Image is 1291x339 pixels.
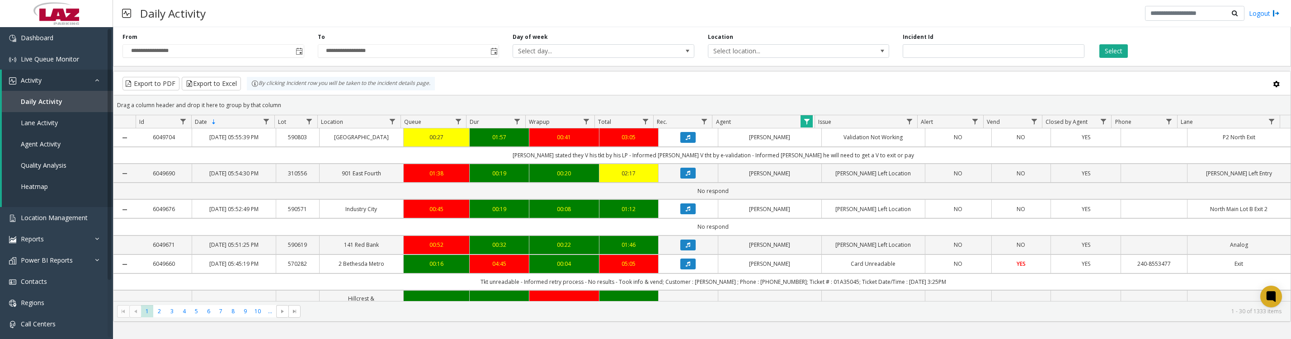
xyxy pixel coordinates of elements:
[404,118,421,126] span: Queue
[9,257,16,264] img: 'icon'
[1028,115,1040,127] a: Vend Filter Menu
[409,133,464,141] div: 00:27
[409,240,464,249] div: 00:52
[198,205,270,213] a: [DATE] 05:52:49 PM
[282,169,314,178] a: 310556
[21,277,47,286] span: Contacts
[997,205,1046,213] a: NO
[21,33,53,42] span: Dashboard
[931,205,986,213] a: NO
[260,115,272,127] a: Date Filter Menu
[801,115,813,127] a: Agent Filter Menu
[9,56,16,63] img: 'icon'
[470,118,479,126] span: Dur
[452,115,464,127] a: Queue Filter Menu
[215,305,227,317] span: Page 7
[136,218,1291,235] td: No respond
[724,205,816,213] a: [PERSON_NAME]
[475,240,523,249] a: 00:32
[818,118,831,126] span: Issue
[475,259,523,268] div: 04:45
[21,140,61,148] span: Agent Activity
[141,205,187,213] a: 6049676
[1056,205,1115,213] a: YES
[827,240,919,249] a: [PERSON_NAME] Left Location
[724,133,816,141] a: [PERSON_NAME]
[997,259,1046,268] a: YES
[177,115,189,127] a: Id Filter Menu
[903,33,933,41] label: Incident Id
[1082,133,1090,141] span: YES
[409,169,464,178] a: 01:38
[282,205,314,213] a: 590571
[136,147,1291,164] td: [PERSON_NAME] stated they V his tkt by his LP - Informed [PERSON_NAME] V tht by e-validation - In...
[136,273,1291,290] td: Tkt unreadable - Informed retry process - No results - Took info & vend; Customer : [PERSON_NAME]...
[239,305,251,317] span: Page 9
[21,118,58,127] span: Lane Activity
[827,133,919,141] a: Validation Not Working
[1056,240,1115,249] a: YES
[535,133,594,141] div: 00:41
[535,240,594,249] a: 00:22
[178,305,190,317] span: Page 4
[318,33,325,41] label: To
[182,77,241,90] button: Export to Excel
[475,169,523,178] a: 00:19
[9,35,16,42] img: 'icon'
[9,236,16,243] img: 'icon'
[21,76,42,85] span: Activity
[251,80,259,87] img: infoIcon.svg
[513,45,658,57] span: Select day...
[598,118,611,126] span: Total
[708,33,733,41] label: Location
[1017,205,1025,213] span: NO
[724,259,816,268] a: [PERSON_NAME]
[1249,9,1280,18] a: Logout
[639,115,651,127] a: Total Filter Menu
[210,118,217,126] span: Sortable
[2,70,113,91] a: Activity
[1017,260,1026,268] span: YES
[475,205,523,213] a: 00:19
[1017,241,1025,249] span: NO
[529,118,550,126] span: Wrapup
[264,305,276,317] span: Page 11
[409,259,464,268] a: 00:16
[198,133,270,141] a: [DATE] 05:55:39 PM
[997,240,1046,249] a: NO
[321,118,343,126] span: Location
[1082,241,1090,249] span: YES
[113,97,1291,113] div: Drag a column header and drop it here to group by that column
[247,77,435,90] div: By clicking Incident row you will be taken to the incident details page.
[987,118,1000,126] span: Vend
[123,33,137,41] label: From
[513,33,548,41] label: Day of week
[475,133,523,141] a: 01:57
[535,205,594,213] a: 00:08
[969,115,981,127] a: Alert Filter Menu
[325,240,398,249] a: 141 Red Bank
[1056,259,1115,268] a: YES
[203,305,215,317] span: Page 6
[141,305,153,317] span: Page 1
[21,97,62,106] span: Daily Activity
[198,240,270,249] a: [DATE] 05:51:25 PM
[1193,240,1285,249] a: Analog
[9,77,16,85] img: 'icon'
[1266,115,1278,127] a: Lane Filter Menu
[1126,259,1182,268] a: 240-8553477
[724,169,816,178] a: [PERSON_NAME]
[123,77,179,90] button: Export to PDF
[9,321,16,328] img: 'icon'
[605,169,653,178] div: 02:17
[657,118,667,126] span: Rec.
[153,305,165,317] span: Page 2
[195,118,207,126] span: Date
[21,298,44,307] span: Regions
[282,259,314,268] a: 570282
